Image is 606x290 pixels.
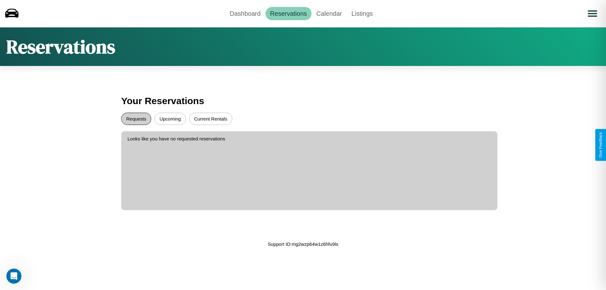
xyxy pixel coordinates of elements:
[6,34,115,60] h1: Reservations
[265,7,312,20] a: Reservations
[121,92,485,109] h3: Your Reservations
[121,113,151,125] button: Requests
[598,132,603,158] div: Give Feedback
[189,113,232,125] button: Current Rentals
[312,7,347,20] a: Calendar
[584,5,601,22] button: Open menu
[154,113,186,125] button: Upcoming
[268,240,338,248] p: Support ID: mg2wzp64w1z6hfu9ls
[225,7,265,20] a: Dashboard
[128,134,491,143] p: Looks like you have no requested reservations
[347,7,377,20] a: Listings
[6,269,21,284] iframe: Intercom live chat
